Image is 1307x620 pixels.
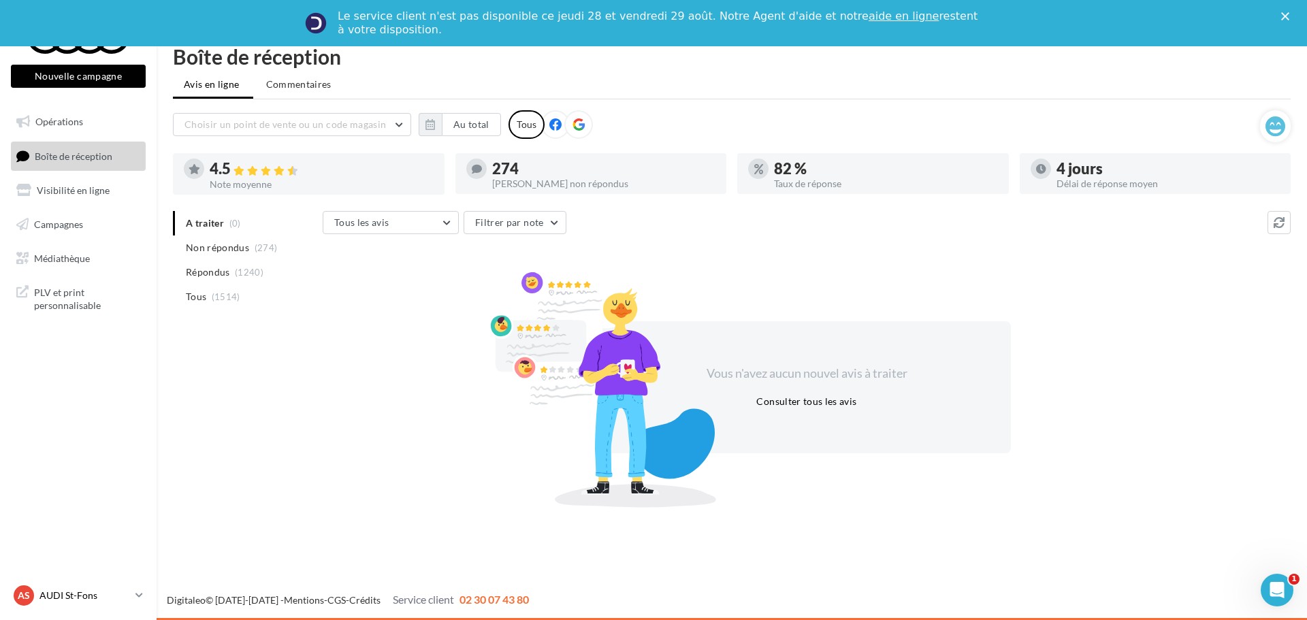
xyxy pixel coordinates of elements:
[8,244,148,273] a: Médiathèque
[1056,179,1280,189] div: Délai de réponse moyen
[11,583,146,608] a: AS AUDI St-Fons
[186,265,230,279] span: Répondus
[210,180,434,189] div: Note moyenne
[35,116,83,127] span: Opérations
[235,267,263,278] span: (1240)
[8,108,148,136] a: Opérations
[442,113,501,136] button: Au total
[11,65,146,88] button: Nouvelle campagne
[39,589,130,602] p: AUDI St-Fons
[492,161,716,176] div: 274
[492,179,716,189] div: [PERSON_NAME] non répondus
[393,593,454,606] span: Service client
[774,161,998,176] div: 82 %
[419,113,501,136] button: Au total
[1281,12,1295,20] div: Fermer
[284,594,324,606] a: Mentions
[167,594,529,606] span: © [DATE]-[DATE] - - -
[8,176,148,205] a: Visibilité en ligne
[459,593,529,606] span: 02 30 07 43 80
[751,393,862,410] button: Consulter tous les avis
[338,10,980,37] div: Le service client n'est pas disponible ce jeudi 28 et vendredi 29 août. Notre Agent d'aide et not...
[37,184,110,196] span: Visibilité en ligne
[212,291,240,302] span: (1514)
[35,150,112,161] span: Boîte de réception
[34,283,140,312] span: PLV et print personnalisable
[869,10,939,22] a: aide en ligne
[8,142,148,171] a: Boîte de réception
[184,118,386,130] span: Choisir un point de vente ou un code magasin
[1261,574,1293,606] iframe: Intercom live chat
[18,589,30,602] span: AS
[173,113,411,136] button: Choisir un point de vente ou un code magasin
[186,241,249,255] span: Non répondus
[690,365,924,382] div: Vous n'avez aucun nouvel avis à traiter
[173,46,1291,67] div: Boîte de réception
[349,594,381,606] a: Crédits
[1056,161,1280,176] div: 4 jours
[34,218,83,230] span: Campagnes
[255,242,278,253] span: (274)
[8,278,148,318] a: PLV et print personnalisable
[774,179,998,189] div: Taux de réponse
[167,594,206,606] a: Digitaleo
[334,216,389,228] span: Tous les avis
[34,252,90,263] span: Médiathèque
[1289,574,1300,585] span: 1
[210,161,434,177] div: 4.5
[327,594,346,606] a: CGS
[8,210,148,239] a: Campagnes
[266,78,332,90] span: Commentaires
[305,12,327,34] img: Profile image for Service-Client
[186,290,206,304] span: Tous
[464,211,566,234] button: Filtrer par note
[509,110,545,139] div: Tous
[323,211,459,234] button: Tous les avis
